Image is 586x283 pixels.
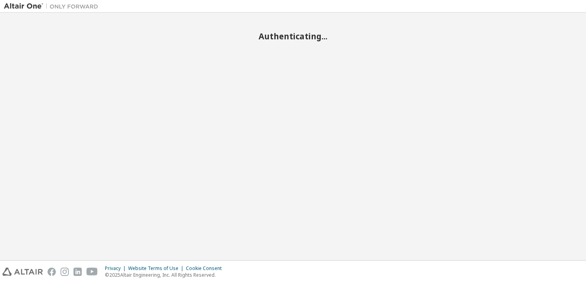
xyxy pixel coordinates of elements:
[61,268,69,276] img: instagram.svg
[4,2,102,10] img: Altair One
[128,265,186,272] div: Website Terms of Use
[186,265,226,272] div: Cookie Consent
[105,272,226,278] p: © 2025 Altair Engineering, Inc. All Rights Reserved.
[73,268,82,276] img: linkedin.svg
[2,268,43,276] img: altair_logo.svg
[86,268,98,276] img: youtube.svg
[4,31,582,41] h2: Authenticating...
[48,268,56,276] img: facebook.svg
[105,265,128,272] div: Privacy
